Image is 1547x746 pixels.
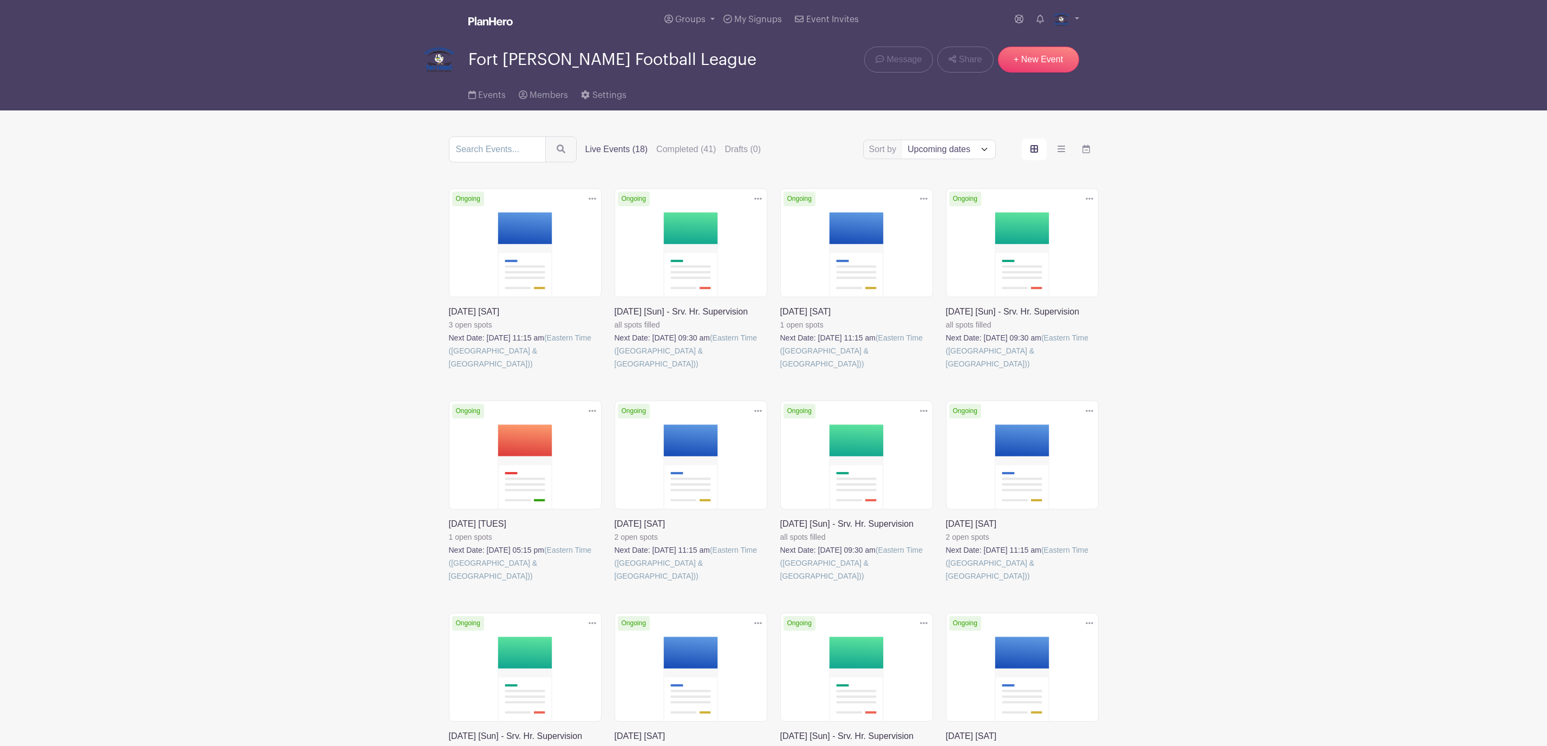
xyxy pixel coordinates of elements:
a: + New Event [998,47,1079,73]
label: Completed (41) [656,143,716,156]
img: 2.png [1053,11,1070,28]
span: Share [959,53,982,66]
span: My Signups [734,15,782,24]
span: Members [530,91,568,100]
span: Fort [PERSON_NAME] Football League [468,51,756,69]
input: Search Events... [449,136,546,162]
div: filters [585,143,761,156]
span: Events [478,91,506,100]
label: Sort by [869,143,900,156]
span: Settings [592,91,626,100]
span: Event Invites [806,15,859,24]
a: Members [519,76,568,110]
img: 2.png [423,43,455,76]
div: order and view [1022,139,1099,160]
label: Live Events (18) [585,143,648,156]
img: logo_white-6c42ec7e38ccf1d336a20a19083b03d10ae64f83f12c07503d8b9e83406b4c7d.svg [468,17,513,25]
a: Events [468,76,506,110]
a: Settings [581,76,626,110]
span: Groups [675,15,706,24]
span: Message [886,53,922,66]
label: Drafts (0) [724,143,761,156]
a: Share [937,47,993,73]
a: Message [864,47,933,73]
